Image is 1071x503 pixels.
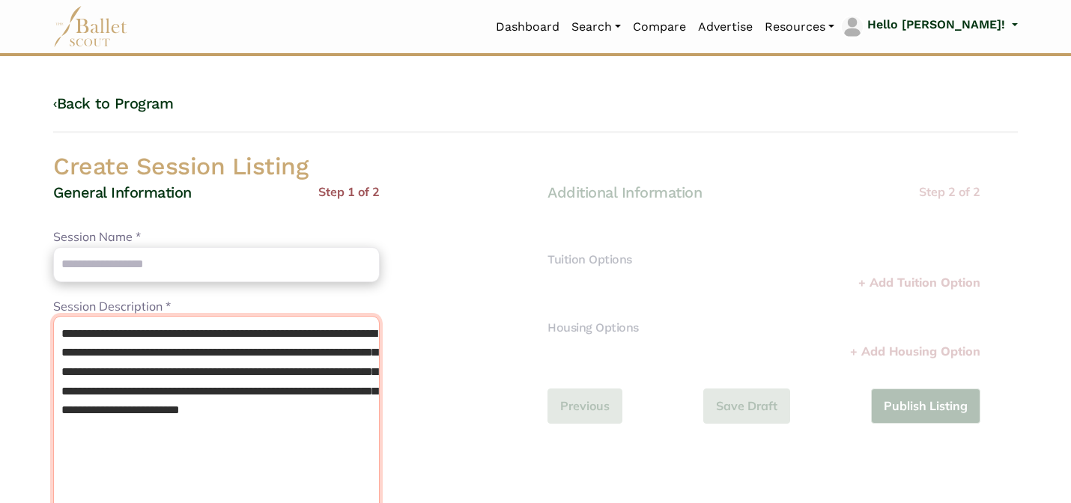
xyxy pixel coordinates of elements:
code: ‹ [53,94,57,112]
a: Resources [759,11,840,43]
p: Hello [PERSON_NAME]! [867,15,1005,34]
a: ‹Back to Program [53,94,173,112]
h2: Create Session Listing [41,151,1030,183]
a: Compare [627,11,692,43]
h4: General Information [53,183,192,202]
a: Advertise [692,11,759,43]
label: Session Name * [53,228,141,247]
a: profile picture Hello [PERSON_NAME]! [840,15,1018,39]
a: Search [565,11,627,43]
img: profile picture [842,16,863,37]
a: Dashboard [490,11,565,43]
p: Step 1 of 2 [318,183,380,202]
label: Session Description * [53,297,171,317]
